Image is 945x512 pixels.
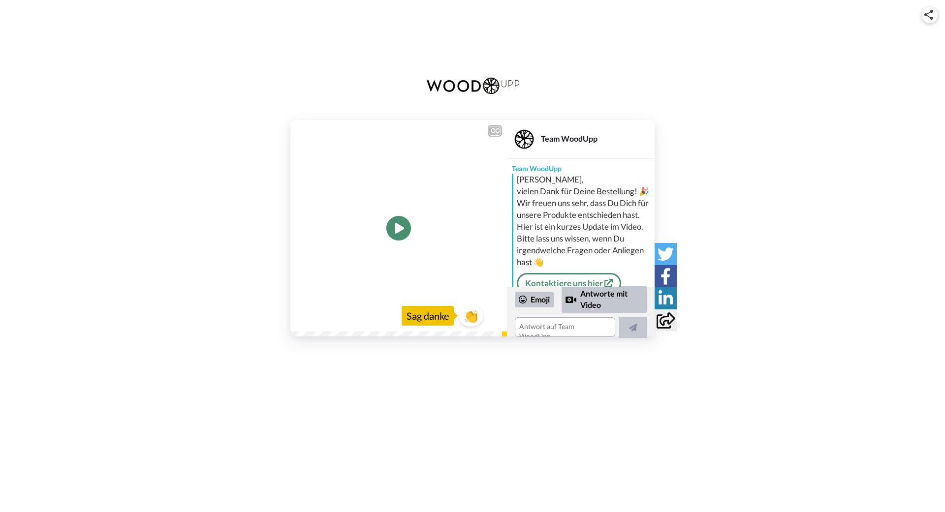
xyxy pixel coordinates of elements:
[316,312,320,324] span: /
[402,306,454,326] div: Sag danke
[541,134,654,143] div: Team WoodUpp
[488,313,498,323] img: Full screen
[419,66,527,105] img: logo
[459,308,483,324] span: 👏
[562,286,647,313] div: Antworte mit Video
[322,312,339,324] span: 0:24
[515,292,554,307] div: Emoji
[566,294,576,305] div: Reply by Video
[517,174,652,268] div: [PERSON_NAME], vielen Dank für Deine Bestellung! 🎉 Wir freuen uns sehr, dass Du Dich für unsere P...
[924,10,933,20] img: ic_share.svg
[517,273,621,294] a: Kontaktiere uns hier
[459,304,483,327] button: 👏
[297,312,315,324] span: 0:00
[489,126,501,136] div: CC
[507,159,655,174] div: Team WoodUpp
[512,127,536,151] img: Profile Image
